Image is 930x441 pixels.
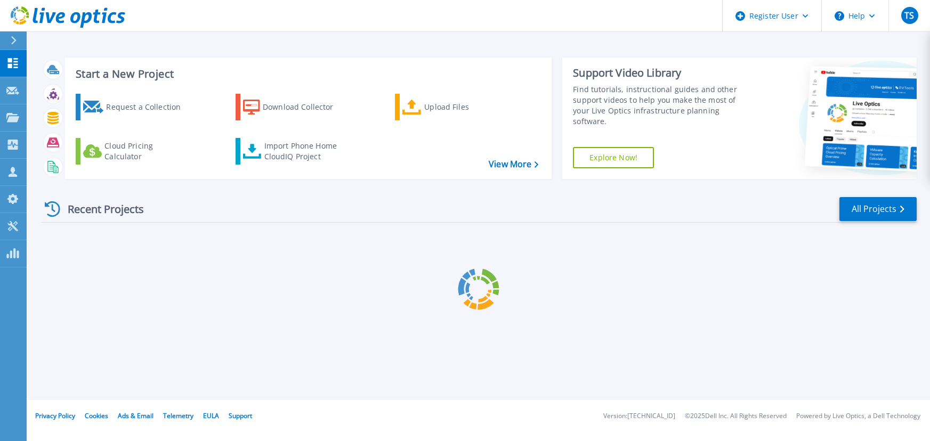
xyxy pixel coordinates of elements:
[839,197,917,221] a: All Projects
[76,68,538,80] h3: Start a New Project
[104,141,190,162] div: Cloud Pricing Calculator
[106,96,191,118] div: Request a Collection
[236,94,354,120] a: Download Collector
[685,413,787,420] li: © 2025 Dell Inc. All Rights Reserved
[41,196,158,222] div: Recent Projects
[263,96,348,118] div: Download Collector
[85,411,108,420] a: Cookies
[35,411,75,420] a: Privacy Policy
[229,411,252,420] a: Support
[424,96,510,118] div: Upload Files
[395,94,514,120] a: Upload Files
[163,411,193,420] a: Telemetry
[603,413,675,420] li: Version: [TECHNICAL_ID]
[489,159,538,169] a: View More
[573,147,654,168] a: Explore Now!
[118,411,153,420] a: Ads & Email
[264,141,347,162] div: Import Phone Home CloudIQ Project
[76,94,195,120] a: Request a Collection
[76,138,195,165] a: Cloud Pricing Calculator
[573,66,753,80] div: Support Video Library
[203,411,219,420] a: EULA
[796,413,920,420] li: Powered by Live Optics, a Dell Technology
[904,11,914,20] span: TS
[573,84,753,127] div: Find tutorials, instructional guides and other support videos to help you make the most of your L...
